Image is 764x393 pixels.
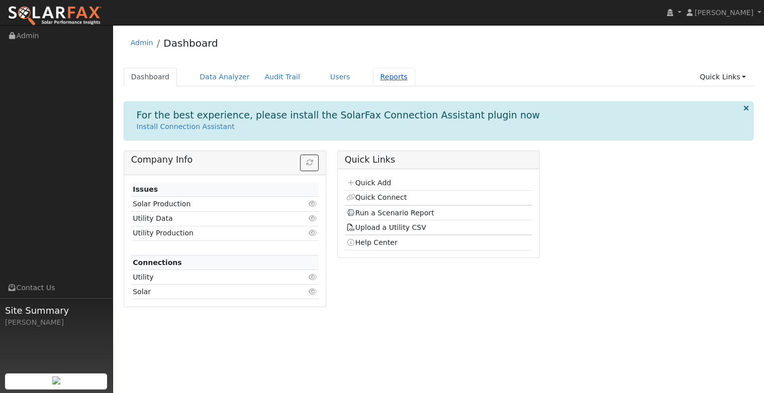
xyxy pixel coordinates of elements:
[131,285,289,299] td: Solar
[257,68,308,86] a: Audit Trail
[133,185,158,193] strong: Issues
[345,155,533,165] h5: Quick Links
[373,68,415,86] a: Reports
[137,122,235,130] a: Install Connection Assistant
[8,6,102,27] img: SolarFax
[131,226,289,240] td: Utility Production
[131,197,289,211] td: Solar Production
[346,193,407,201] a: Quick Connect
[137,109,540,121] h1: For the best experience, please install the SolarFax Connection Assistant plugin now
[695,9,753,17] span: [PERSON_NAME]
[124,68,177,86] a: Dashboard
[308,215,317,222] i: Click to view
[131,39,153,47] a: Admin
[52,376,60,384] img: retrieve
[308,288,317,295] i: Click to view
[346,238,398,246] a: Help Center
[5,317,108,328] div: [PERSON_NAME]
[323,68,358,86] a: Users
[131,270,289,285] td: Utility
[163,37,218,49] a: Dashboard
[133,258,182,267] strong: Connections
[308,229,317,236] i: Click to view
[346,179,391,187] a: Quick Add
[308,274,317,281] i: Click to view
[131,155,319,165] h5: Company Info
[346,223,426,231] a: Upload a Utility CSV
[131,211,289,226] td: Utility Data
[5,304,108,317] span: Site Summary
[308,200,317,207] i: Click to view
[192,68,257,86] a: Data Analyzer
[346,209,434,217] a: Run a Scenario Report
[692,68,753,86] a: Quick Links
